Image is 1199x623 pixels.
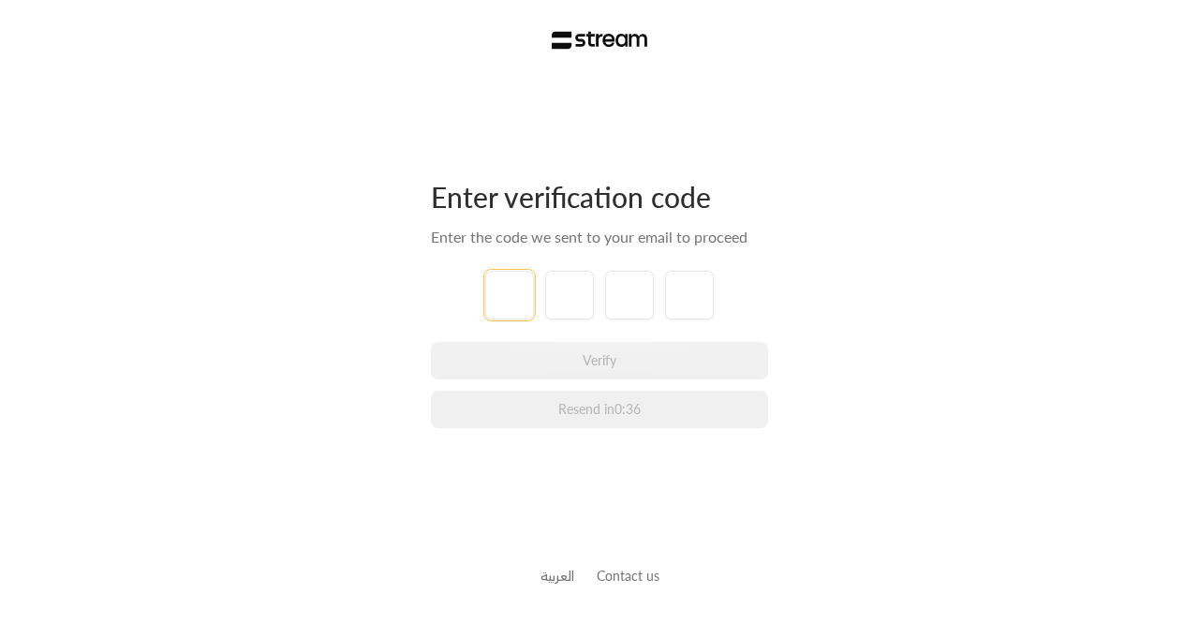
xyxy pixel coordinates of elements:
button: Contact us [597,566,659,586]
a: Contact us [597,568,659,584]
div: Enter the code we sent to your email to proceed [431,226,768,248]
img: Stream Logo [552,31,648,50]
a: العربية [540,558,574,593]
div: Enter verification code [431,179,768,215]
